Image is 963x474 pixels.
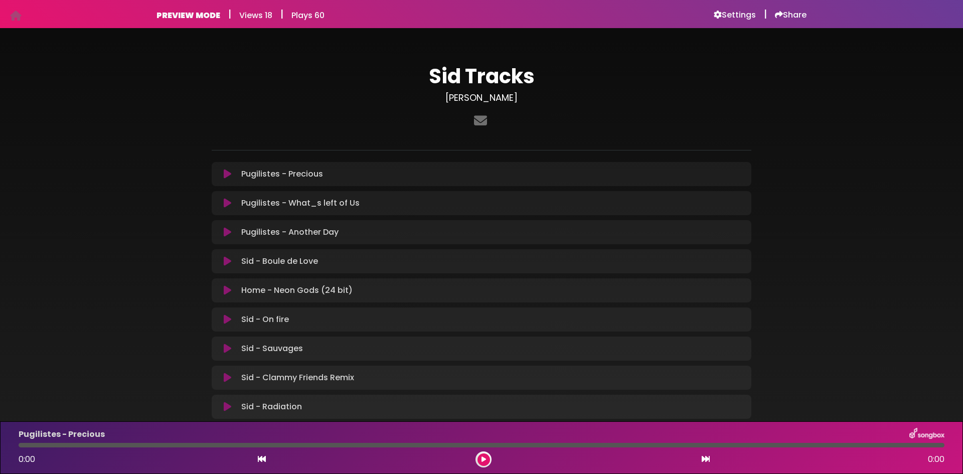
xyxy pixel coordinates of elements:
[212,92,751,103] h3: [PERSON_NAME]
[228,8,231,20] h5: |
[714,10,756,20] a: Settings
[241,197,360,209] p: Pugilistes - What_s left of Us
[764,8,767,20] h5: |
[239,11,272,20] h6: Views 18
[241,284,353,296] p: Home - Neon Gods (24 bit)
[241,372,354,384] p: Sid - Clammy Friends Remix
[241,226,339,238] p: Pugilistes - Another Day
[19,428,105,440] p: Pugilistes - Precious
[156,11,220,20] h6: PREVIEW MODE
[241,168,323,180] p: Pugilistes - Precious
[291,11,325,20] h6: Plays 60
[775,10,807,20] a: Share
[241,313,289,326] p: Sid - On fire
[19,453,35,465] span: 0:00
[241,401,302,413] p: Sid - Radiation
[212,64,751,88] h1: Sid Tracks
[241,255,318,267] p: Sid - Boule de Love
[241,343,303,355] p: Sid - Sauvages
[928,453,944,465] span: 0:00
[909,428,944,441] img: songbox-logo-white.png
[280,8,283,20] h5: |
